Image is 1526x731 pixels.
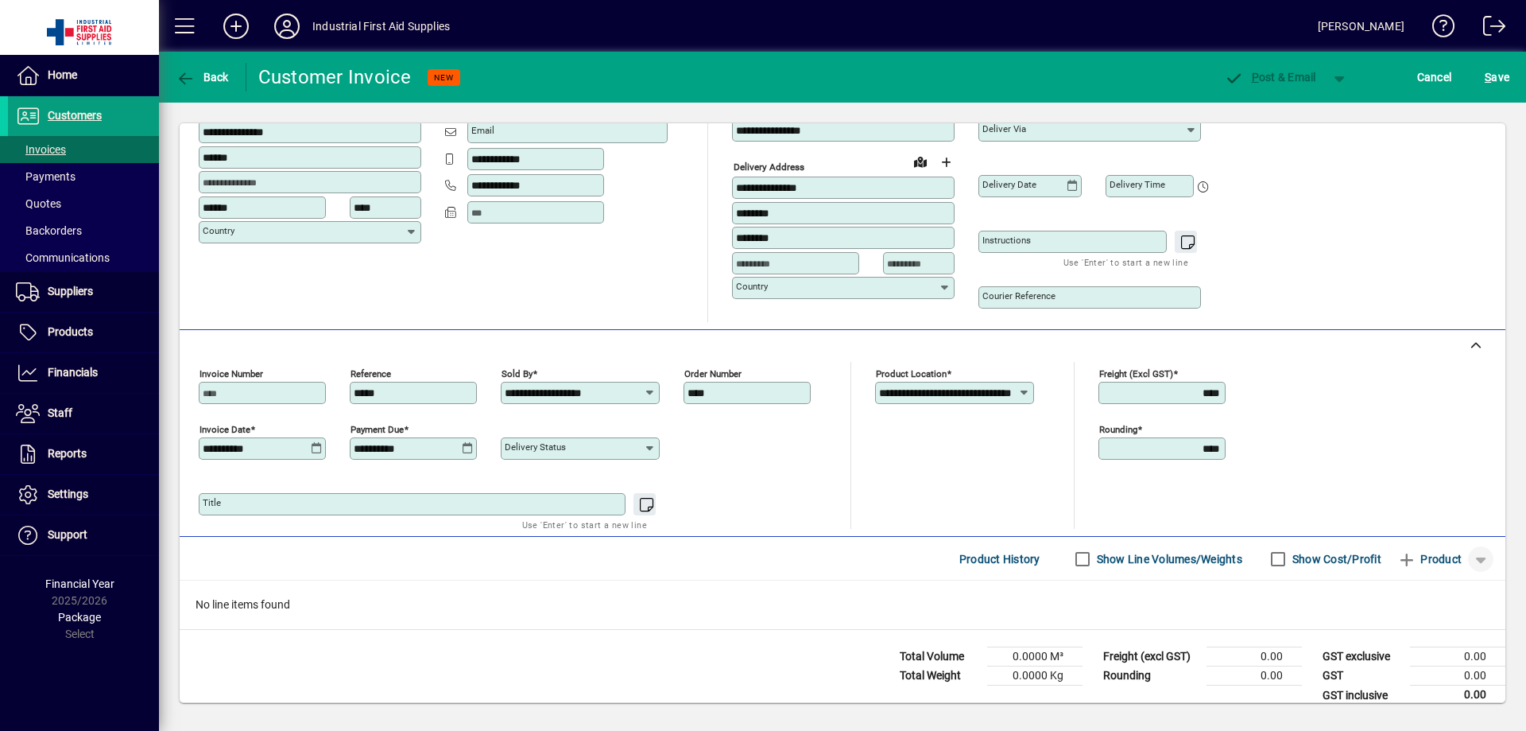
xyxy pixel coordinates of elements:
[1110,179,1165,190] mat-label: Delivery time
[892,667,987,686] td: Total Weight
[48,285,93,297] span: Suppliers
[982,123,1026,134] mat-label: Deliver via
[982,290,1055,301] mat-label: Courier Reference
[1410,647,1505,667] td: 0.00
[48,528,87,541] span: Support
[933,150,959,175] button: Choose address
[1389,545,1470,574] button: Product
[982,179,1036,190] mat-label: Delivery date
[48,406,72,419] span: Staff
[1094,551,1242,567] label: Show Line Volumes/Weights
[199,368,263,379] mat-label: Invoice number
[987,647,1083,667] td: 0.0000 M³
[159,63,246,91] app-page-header-button: Back
[8,515,159,555] a: Support
[312,14,450,39] div: Industrial First Aid Supplies
[48,325,93,338] span: Products
[45,577,114,590] span: Financial Year
[505,441,566,453] mat-label: Delivery status
[1206,647,1302,667] td: 0.00
[8,163,159,190] a: Payments
[8,475,159,515] a: Settings
[16,251,110,264] span: Communications
[8,244,159,271] a: Communications
[1318,14,1404,39] div: [PERSON_NAME]
[48,366,98,379] span: Financials
[8,394,159,434] a: Staff
[892,647,987,667] td: Total Volume
[1095,667,1206,686] td: Rounding
[48,109,102,122] span: Customers
[8,313,159,352] a: Products
[58,611,101,624] span: Package
[176,71,229,84] span: Back
[1410,686,1505,706] td: 0.00
[959,546,1040,572] span: Product History
[1289,551,1381,567] label: Show Cost/Profit
[1315,647,1410,667] td: GST exclusive
[1252,71,1259,84] span: P
[502,368,533,379] mat-label: Sold by
[1216,63,1324,91] button: Post & Email
[1485,64,1509,90] span: ave
[982,235,1031,246] mat-label: Instructions
[8,56,159,95] a: Home
[172,63,233,91] button: Back
[8,190,159,217] a: Quotes
[199,424,250,435] mat-label: Invoice date
[1485,71,1491,84] span: S
[987,667,1083,686] td: 0.0000 Kg
[8,136,159,163] a: Invoices
[1224,71,1316,84] span: ost & Email
[1063,253,1188,271] mat-hint: Use 'Enter' to start a new line
[1471,3,1506,55] a: Logout
[180,581,1505,629] div: No line items found
[8,353,159,393] a: Financials
[1481,63,1513,91] button: Save
[1099,424,1137,435] mat-label: Rounding
[16,197,61,210] span: Quotes
[1099,368,1173,379] mat-label: Freight (excl GST)
[8,217,159,244] a: Backorders
[16,224,82,237] span: Backorders
[953,545,1047,574] button: Product History
[351,368,391,379] mat-label: Reference
[1315,667,1410,686] td: GST
[1206,667,1302,686] td: 0.00
[908,149,933,174] a: View on map
[1420,3,1455,55] a: Knowledge Base
[261,12,312,41] button: Profile
[1095,647,1206,667] td: Freight (excl GST)
[522,515,647,534] mat-hint: Use 'Enter' to start a new line
[876,368,947,379] mat-label: Product location
[1413,63,1456,91] button: Cancel
[736,281,768,292] mat-label: Country
[16,170,76,183] span: Payments
[258,64,412,90] div: Customer Invoice
[351,424,404,435] mat-label: Payment due
[1410,667,1505,686] td: 0.00
[48,488,88,500] span: Settings
[8,434,159,474] a: Reports
[203,225,234,236] mat-label: Country
[1417,64,1452,90] span: Cancel
[48,447,87,460] span: Reports
[8,272,159,312] a: Suppliers
[471,125,494,136] mat-label: Email
[1315,686,1410,706] td: GST inclusive
[203,497,221,508] mat-label: Title
[16,143,66,156] span: Invoices
[211,12,261,41] button: Add
[684,368,742,379] mat-label: Order number
[48,68,77,81] span: Home
[1397,546,1462,572] span: Product
[434,72,454,83] span: NEW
